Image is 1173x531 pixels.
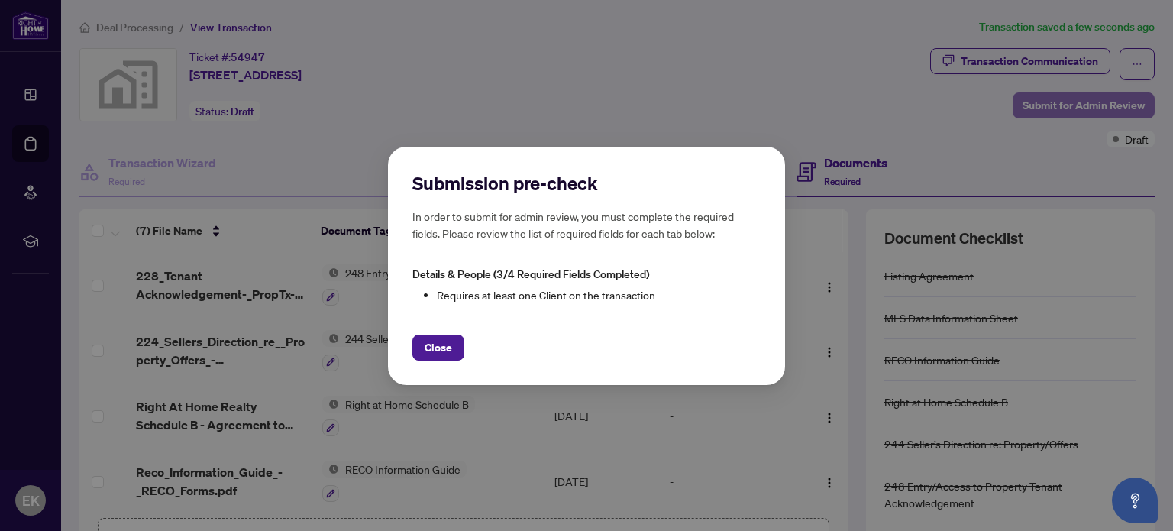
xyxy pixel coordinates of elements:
[412,171,761,196] h2: Submission pre-check
[412,334,464,360] button: Close
[437,286,761,303] li: Requires at least one Client on the transaction
[1112,478,1158,523] button: Open asap
[425,335,452,359] span: Close
[412,267,649,281] span: Details & People (3/4 Required Fields Completed)
[412,208,761,241] h5: In order to submit for admin review, you must complete the required fields. Please review the lis...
